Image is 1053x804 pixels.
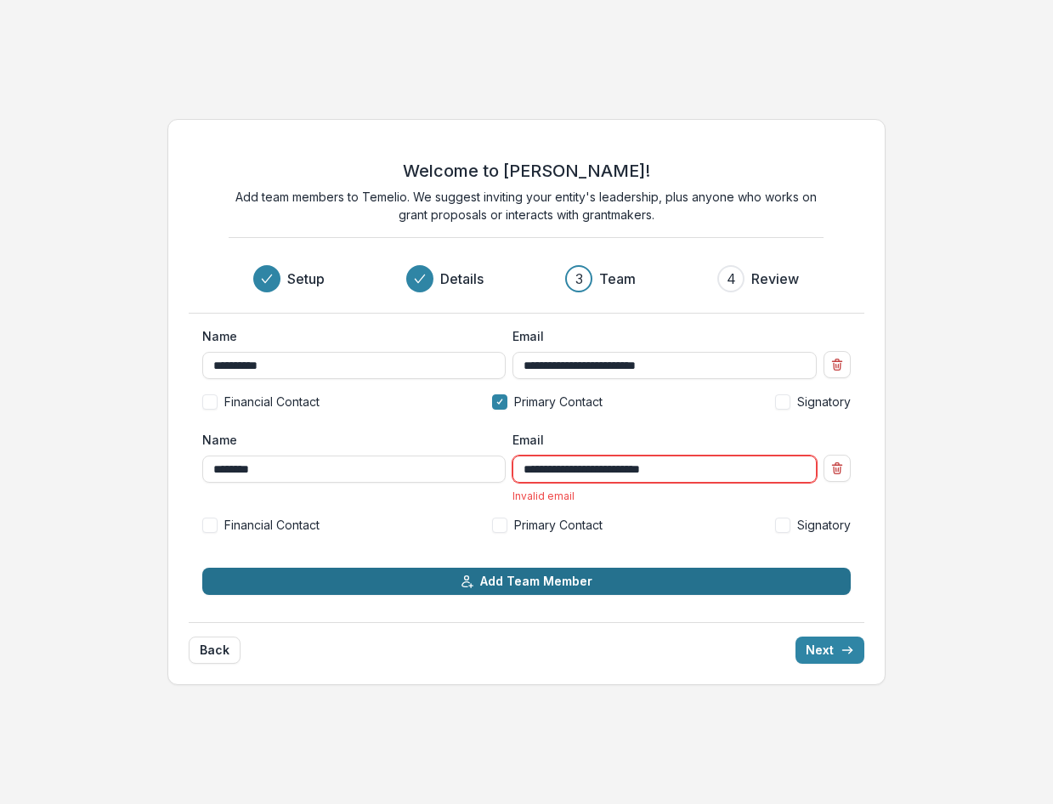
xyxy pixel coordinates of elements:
div: 4 [727,269,736,289]
label: Name [202,327,495,345]
h3: Team [599,269,636,289]
span: Financial Contact [224,516,320,534]
div: Progress [253,265,799,292]
div: 3 [575,269,583,289]
button: Next [795,637,864,664]
h3: Details [440,269,484,289]
h3: Setup [287,269,325,289]
span: Primary Contact [514,393,603,410]
span: Financial Contact [224,393,320,410]
button: Remove team member [824,351,851,378]
span: Signatory [797,393,851,410]
button: Back [189,637,241,664]
span: Signatory [797,516,851,534]
label: Email [512,431,806,449]
button: Add Team Member [202,568,851,595]
span: Primary Contact [514,516,603,534]
h3: Review [751,269,799,289]
div: Invalid email [512,490,816,502]
label: Email [512,327,806,345]
h2: Welcome to [PERSON_NAME]! [403,161,650,181]
button: Remove team member [824,455,851,482]
label: Name [202,431,495,449]
p: Add team members to Temelio. We suggest inviting your entity's leadership, plus anyone who works ... [229,188,824,224]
